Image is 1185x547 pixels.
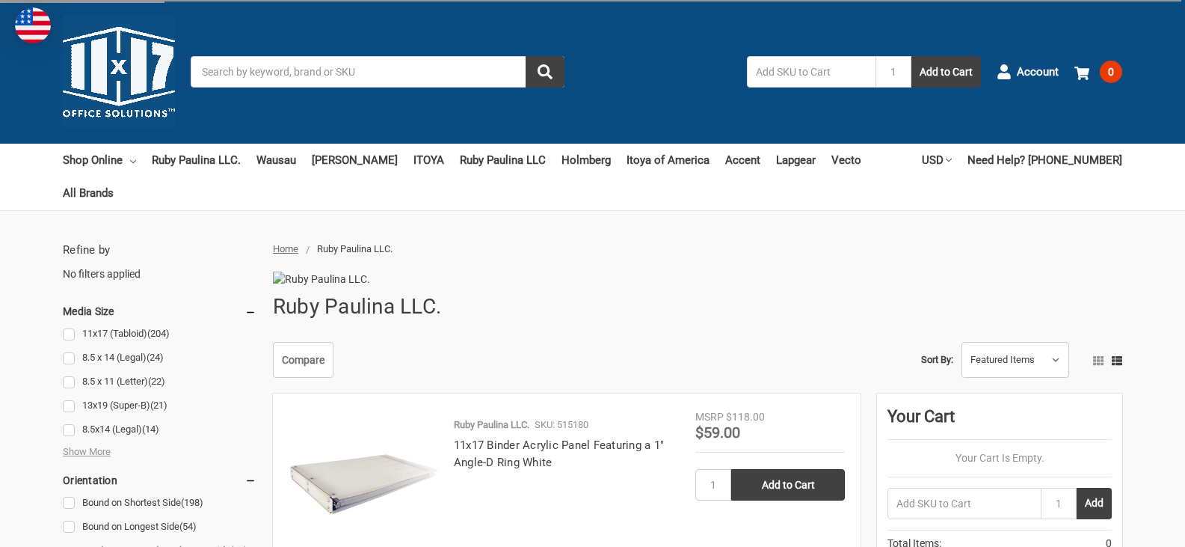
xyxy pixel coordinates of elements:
a: Bound on Longest Side [63,517,256,537]
div: MSRP [695,409,724,425]
button: Add [1077,488,1112,519]
a: Accent [725,144,760,177]
a: All Brands [63,177,114,210]
p: SKU: 515180 [535,418,588,433]
a: Compare [273,342,333,378]
a: Lapgear [776,144,816,177]
a: [PERSON_NAME] [312,144,398,177]
a: Vecto [831,144,861,177]
img: 11x17.com [63,16,175,128]
span: (21) [150,400,167,411]
span: Show More [63,444,111,459]
input: Search by keyword, brand or SKU [191,56,564,88]
label: Sort By: [921,349,953,371]
p: Your Cart Is Empty. [887,450,1112,466]
span: (14) [142,424,159,435]
a: 13x19 (Super-B) [63,396,256,416]
a: 8.5 x 14 (Legal) [63,348,256,368]
input: Add SKU to Cart [887,488,1041,519]
a: 8.5 x 11 (Letter) [63,372,256,392]
a: Holmberg [561,144,611,177]
img: Ruby Paulina LLC. [273,272,415,287]
a: 8.5x14 (Legal) [63,420,256,440]
a: Home [273,243,298,254]
span: (24) [147,352,164,363]
span: 0 [1100,61,1122,83]
span: $118.00 [726,411,765,423]
input: Add SKU to Cart [747,56,875,88]
a: Itoya of America [627,144,710,177]
a: USD [922,144,952,177]
a: Need Help? [PHONE_NUMBER] [967,144,1122,177]
button: Add to Cart [911,56,981,88]
div: No filters applied [63,242,256,282]
h1: Ruby Paulina LLC. [273,287,441,326]
a: Ruby Paulina LLC. [152,144,241,177]
a: ITOYA [413,144,444,177]
h5: Refine by [63,242,256,259]
a: Ruby Paulina LLC [460,144,546,177]
span: Ruby Paulina LLC. [317,243,393,254]
iframe: Google Customer Reviews [1062,507,1185,547]
a: 11x17 Binder Acrylic Panel Featuring a 1" Angle-D Ring White [454,438,664,469]
a: 11x17 (Tabloid) [63,324,256,344]
span: (204) [147,328,170,339]
p: Ruby Paulina LLC. [454,418,529,433]
span: (22) [148,376,165,387]
span: (54) [179,521,197,532]
a: Account [997,52,1059,91]
a: Bound on Shortest Side [63,493,256,513]
div: Your Cart [887,404,1112,440]
span: (198) [181,497,203,508]
a: 0 [1074,52,1122,91]
span: Account [1017,64,1059,81]
span: $59.00 [695,424,740,441]
h5: Media Size [63,302,256,320]
input: Add to Cart [731,469,845,501]
a: Shop Online [63,144,136,177]
img: duty and tax information for United States [15,7,51,43]
a: Wausau [256,144,296,177]
h5: Orientation [63,471,256,489]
